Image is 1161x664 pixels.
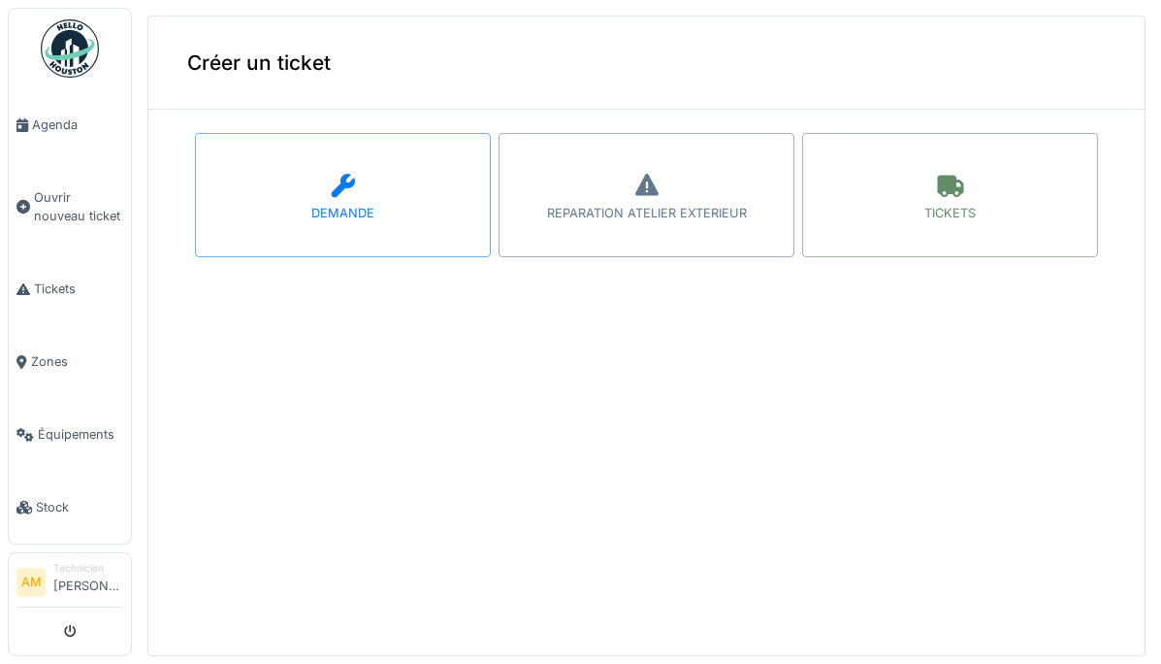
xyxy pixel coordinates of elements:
li: AM [16,568,46,597]
a: Équipements [9,398,131,471]
div: Créer un ticket [148,17,1145,110]
a: Tickets [9,252,131,325]
span: Stock [36,498,123,516]
span: Ouvrir nouveau ticket [34,188,123,225]
div: TICKETS [924,204,976,222]
li: [PERSON_NAME] [53,561,123,603]
a: Agenda [9,88,131,161]
a: Stock [9,471,131,544]
span: Équipements [38,425,123,444]
div: Technicien [53,561,123,576]
span: Tickets [34,280,123,298]
span: Agenda [32,116,123,134]
div: DEMANDE [311,204,374,222]
img: Badge_color-CXgf-gQk.svg [41,19,99,78]
div: REPARATION ATELIER EXTERIEUR [547,204,747,222]
a: Ouvrir nouveau ticket [9,161,131,252]
a: AM Technicien[PERSON_NAME] [16,561,123,608]
span: Zones [31,352,123,371]
a: Zones [9,325,131,398]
